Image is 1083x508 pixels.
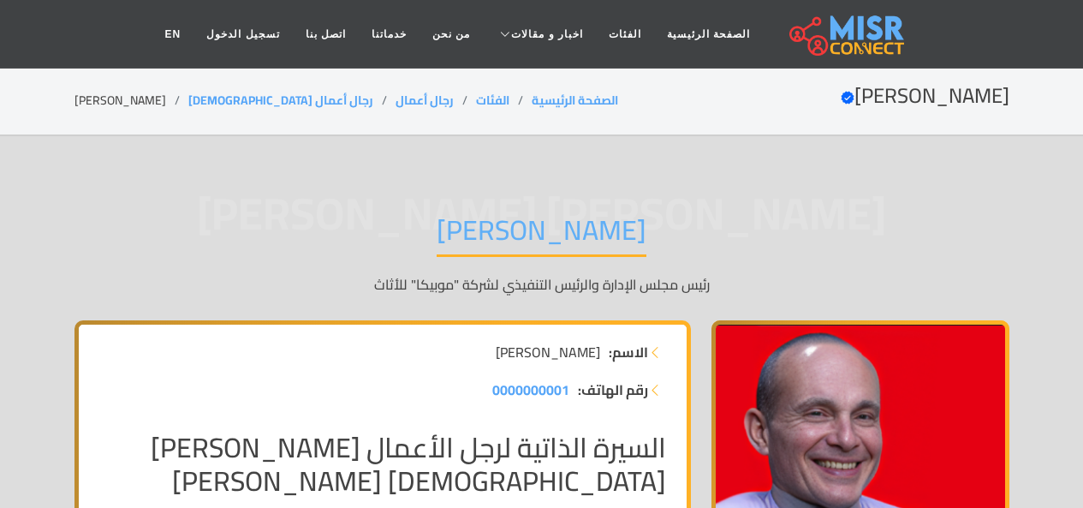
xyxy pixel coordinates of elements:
[99,431,666,497] h2: السيرة الذاتية لرجل الأعمال [PERSON_NAME][DEMOGRAPHIC_DATA] [PERSON_NAME]
[74,92,188,110] li: [PERSON_NAME]
[293,18,359,51] a: اتصل بنا
[483,18,596,51] a: اخبار و مقالات
[789,13,904,56] img: main.misr_connect
[532,89,618,111] a: الصفحة الرئيسية
[496,342,600,362] span: [PERSON_NAME]
[359,18,420,51] a: خدماتنا
[188,89,373,111] a: رجال أعمال [DEMOGRAPHIC_DATA]
[492,380,569,400] a: 0000000001
[609,342,648,362] strong: الاسم:
[152,18,194,51] a: EN
[492,377,569,403] span: 0000000001
[420,18,483,51] a: من نحن
[511,27,583,42] span: اخبار و مقالات
[193,18,292,51] a: تسجيل الدخول
[596,18,654,51] a: الفئات
[841,84,1009,109] h2: [PERSON_NAME]
[841,91,854,105] svg: Verified account
[437,213,646,257] h1: [PERSON_NAME]
[654,18,763,51] a: الصفحة الرئيسية
[396,89,454,111] a: رجال أعمال
[74,274,1009,295] p: رئيس مجلس الإدارة والرئيس التنفيذي لشركة "موبيكا" للأثاث
[578,380,648,400] strong: رقم الهاتف:
[476,89,509,111] a: الفئات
